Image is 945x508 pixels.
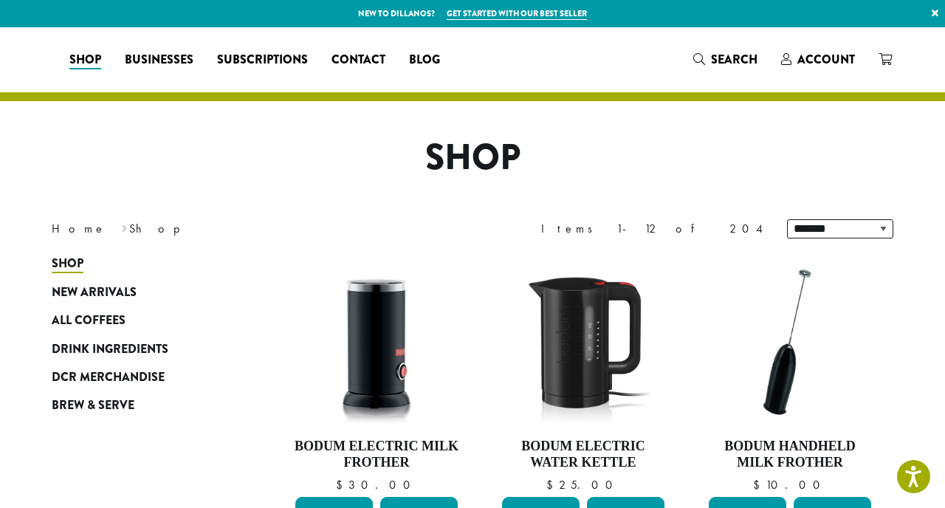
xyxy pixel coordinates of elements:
[52,220,450,238] nav: Breadcrumb
[52,334,229,363] a: Drink Ingredients
[336,477,417,492] bdi: 30.00
[541,220,765,238] div: Items 1-12 of 204
[52,397,134,415] span: Brew & Serve
[52,340,168,359] span: Drink Ingredients
[331,51,385,69] span: Contact
[705,439,875,470] h4: Bodum Handheld Milk Frother
[52,284,137,302] span: New Arrivals
[797,51,855,68] span: Account
[125,51,193,69] span: Businesses
[52,368,165,387] span: DCR Merchandise
[336,477,348,492] span: $
[753,477,827,492] bdi: 10.00
[705,257,875,491] a: Bodum Handheld Milk Frother $10.00
[681,47,769,72] a: Search
[41,137,904,179] h1: Shop
[546,477,619,492] bdi: 25.00
[122,215,127,238] span: ›
[52,250,229,278] a: Shop
[498,257,668,491] a: Bodum Electric Water Kettle $25.00
[52,278,229,306] a: New Arrivals
[753,477,766,492] span: $
[52,312,126,330] span: All Coffees
[711,51,757,68] span: Search
[292,257,461,427] img: DP3954.01-002.png
[52,391,229,419] a: Brew & Serve
[498,439,668,470] h4: Bodum Electric Water Kettle
[52,363,229,391] a: DCR Merchandise
[52,255,83,273] span: Shop
[52,306,229,334] a: All Coffees
[217,51,308,69] span: Subscriptions
[705,257,875,427] img: DP3927.01-002.png
[52,221,106,236] a: Home
[409,51,440,69] span: Blog
[58,48,113,72] a: Shop
[292,257,461,491] a: Bodum Electric Milk Frother $30.00
[546,477,559,492] span: $
[69,51,101,69] span: Shop
[447,7,587,20] a: Get started with our best seller
[498,257,668,427] img: DP3955.01.png
[292,439,461,470] h4: Bodum Electric Milk Frother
